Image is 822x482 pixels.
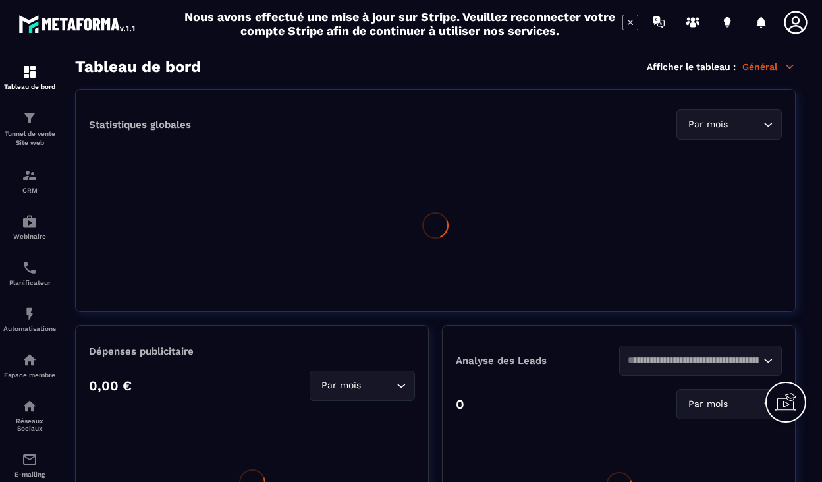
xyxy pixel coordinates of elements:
input: Search for option [364,378,393,393]
p: Webinaire [3,233,56,240]
p: 0 [456,396,464,412]
p: Tunnel de vente Site web [3,129,56,148]
div: Search for option [619,346,782,376]
img: automations [22,352,38,368]
a: schedulerschedulerPlanificateur [3,250,56,296]
div: Search for option [676,109,782,140]
p: Dépenses publicitaire [89,346,415,357]
p: Espace membre [3,371,56,378]
p: Analyse des Leads [456,355,619,367]
p: Tableau de bord [3,83,56,90]
a: automationsautomationsAutomatisations [3,296,56,342]
div: Search for option [676,389,782,419]
img: scheduler [22,260,38,276]
span: Par mois [685,397,730,411]
img: logo [18,12,137,36]
a: automationsautomationsEspace membre [3,342,56,388]
p: 0,00 € [89,378,132,394]
span: Par mois [318,378,364,393]
a: automationsautomationsWebinaire [3,204,56,250]
p: CRM [3,187,56,194]
span: Par mois [685,117,730,132]
div: Search for option [310,371,415,401]
input: Search for option [730,397,760,411]
input: Search for option [628,353,761,368]
a: formationformationTableau de bord [3,54,56,100]
img: email [22,452,38,467]
h3: Tableau de bord [75,57,201,76]
p: Automatisations [3,325,56,332]
img: formation [22,167,38,183]
img: formation [22,64,38,80]
img: automations [22,306,38,322]
input: Search for option [730,117,760,132]
a: formationformationCRM [3,158,56,204]
h2: Nous avons effectué une mise à jour sur Stripe. Veuillez reconnecter votre compte Stripe afin de ... [184,10,616,38]
p: Statistiques globales [89,119,191,131]
img: social-network [22,398,38,414]
p: Afficher le tableau : [647,61,736,72]
a: formationformationTunnel de vente Site web [3,100,56,158]
img: formation [22,110,38,126]
p: Général [742,61,796,73]
p: E-mailing [3,471,56,478]
p: Réseaux Sociaux [3,417,56,432]
p: Planificateur [3,279,56,286]
a: social-networksocial-networkRéseaux Sociaux [3,388,56,442]
img: automations [22,214,38,229]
